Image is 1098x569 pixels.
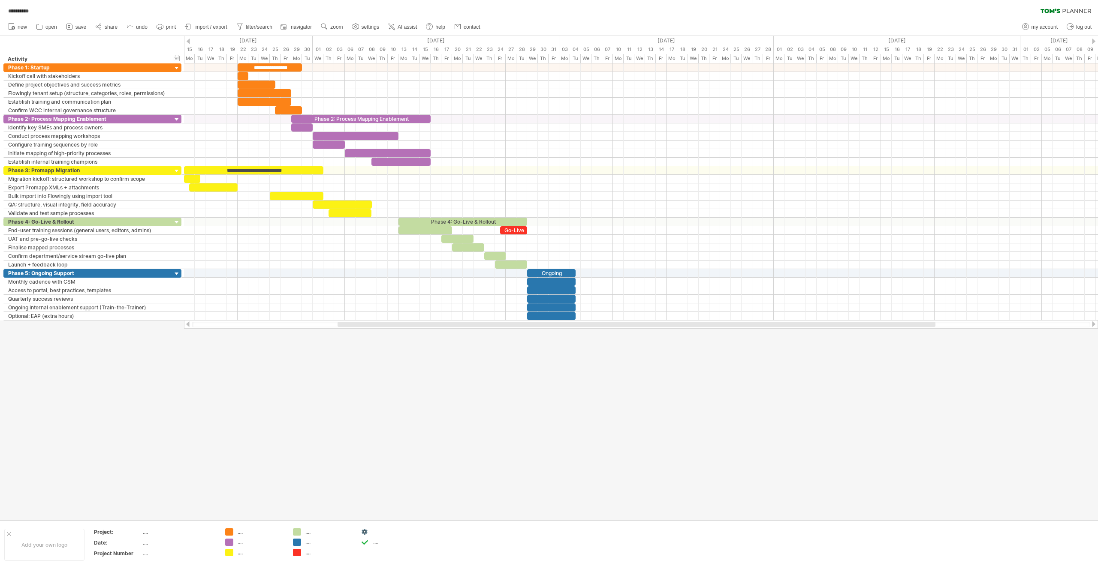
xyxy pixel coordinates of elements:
[860,54,870,63] div: Thursday, 11 December 2025
[34,21,60,33] a: open
[463,45,474,54] div: Tuesday, 21 October 2025
[398,218,527,226] div: Phase 4: Go-Live & Rollout
[302,54,313,63] div: Tuesday, 30 September 2025
[527,45,538,54] div: Wednesday, 29 October 2025
[195,45,205,54] div: Tuesday, 16 September 2025
[441,54,452,63] div: Friday, 17 October 2025
[699,54,709,63] div: Thursday, 20 November 2025
[270,45,281,54] div: Thursday, 25 September 2025
[452,45,463,54] div: Monday, 20 October 2025
[988,45,999,54] div: Monday, 29 December 2025
[742,54,752,63] div: Wednesday, 26 November 2025
[8,115,168,123] div: Phase 2: Process Mapping Enablement
[967,45,977,54] div: Thursday, 25 December 2025
[205,54,216,63] div: Wednesday, 17 September 2025
[784,54,795,63] div: Tuesday, 2 December 2025
[8,269,168,277] div: Phase 5: Ongoing Support
[827,45,838,54] div: Monday, 8 December 2025
[330,24,343,30] span: zoom
[817,45,827,54] div: Friday, 5 December 2025
[1074,45,1085,54] div: Thursday, 8 January 2026
[763,54,774,63] div: Friday, 28 November 2025
[613,54,624,63] div: Monday, 10 November 2025
[677,54,688,63] div: Tuesday, 18 November 2025
[154,21,178,33] a: print
[945,54,956,63] div: Tuesday, 23 December 2025
[398,24,417,30] span: AI assist
[8,81,168,89] div: Define project objectives and success metrics
[709,54,720,63] div: Friday, 21 November 2025
[1010,45,1020,54] div: Wednesday, 31 December 2025
[1032,24,1058,30] span: my account
[356,54,366,63] div: Tuesday, 7 October 2025
[720,45,731,54] div: Monday, 24 November 2025
[656,45,667,54] div: Friday, 14 November 2025
[248,54,259,63] div: Tuesday, 23 September 2025
[731,45,742,54] div: Tuesday, 25 November 2025
[334,45,345,54] div: Friday, 3 October 2025
[105,24,118,30] span: share
[581,54,591,63] div: Wednesday, 5 November 2025
[183,21,230,33] a: import / export
[398,45,409,54] div: Monday, 13 October 2025
[924,45,935,54] div: Friday, 19 December 2025
[699,45,709,54] div: Thursday, 20 November 2025
[319,21,345,33] a: zoom
[377,54,388,63] div: Thursday, 9 October 2025
[124,21,150,33] a: undo
[838,54,849,63] div: Tuesday, 9 December 2025
[313,45,323,54] div: Wednesday, 1 October 2025
[291,54,302,63] div: Monday, 29 September 2025
[881,45,892,54] div: Monday, 15 December 2025
[1065,21,1094,33] a: log out
[350,21,382,33] a: settings
[366,45,377,54] div: Wednesday, 8 October 2025
[8,218,168,226] div: Phase 4: Go-Live & Rollout
[624,54,634,63] div: Tuesday, 11 November 2025
[356,45,366,54] div: Tuesday, 7 October 2025
[94,539,141,546] div: Date:
[988,54,999,63] div: Monday, 29 December 2025
[538,45,549,54] div: Thursday, 30 October 2025
[827,54,838,63] div: Monday, 8 December 2025
[8,106,168,114] div: Confirm WCC internal governance structure
[8,63,168,72] div: Phase 1: Startup
[849,54,860,63] div: Wednesday, 10 December 2025
[75,24,86,30] span: save
[806,45,817,54] div: Thursday, 4 December 2025
[977,45,988,54] div: Friday, 26 December 2025
[527,269,576,277] div: Ongoing
[45,24,57,30] span: open
[495,45,506,54] div: Friday, 24 October 2025
[752,54,763,63] div: Thursday, 27 November 2025
[136,24,148,30] span: undo
[8,303,168,311] div: Ongoing internal enablement support (Train-the-Trainer)
[386,21,419,33] a: AI assist
[645,45,656,54] div: Thursday, 13 November 2025
[591,45,602,54] div: Thursday, 6 November 2025
[8,286,168,294] div: Access to portal, best practices, templates
[195,54,205,63] div: Tuesday, 16 September 2025
[559,36,774,45] div: November 2025
[849,45,860,54] div: Wednesday, 10 December 2025
[143,539,215,546] div: ....
[227,45,238,54] div: Friday, 19 September 2025
[184,54,195,63] div: Monday, 15 September 2025
[8,252,168,260] div: Confirm department/service stream go-live plan
[238,45,248,54] div: Monday, 22 September 2025
[1042,45,1053,54] div: Monday, 5 January 2026
[6,21,30,33] a: new
[731,54,742,63] div: Tuesday, 25 November 2025
[945,45,956,54] div: Tuesday, 23 December 2025
[323,54,334,63] div: Thursday, 2 October 2025
[1053,54,1063,63] div: Tuesday, 6 January 2026
[302,45,313,54] div: Tuesday, 30 September 2025
[935,45,945,54] div: Monday, 22 December 2025
[527,54,538,63] div: Wednesday, 29 October 2025
[216,54,227,63] div: Thursday, 18 September 2025
[281,54,291,63] div: Friday, 26 September 2025
[94,550,141,557] div: Project Number
[345,45,356,54] div: Monday, 6 October 2025
[1074,54,1085,63] div: Thursday, 8 January 2026
[742,45,752,54] div: Wednesday, 26 November 2025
